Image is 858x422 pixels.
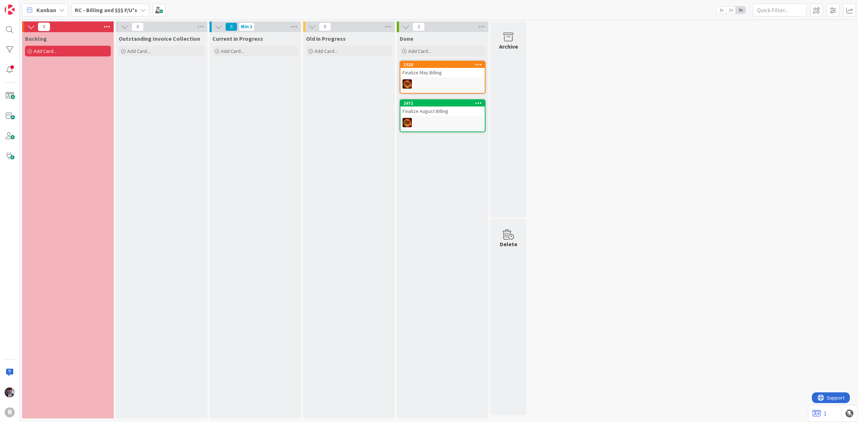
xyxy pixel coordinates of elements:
[736,6,745,14] span: 3x
[119,35,200,42] span: Outstanding Invoice Collection
[127,48,150,54] span: Add Card...
[315,48,337,54] span: Add Card...
[5,387,15,397] img: ML
[212,35,263,42] span: Current in Progress
[408,48,431,54] span: Add Card...
[400,100,485,106] div: 2672
[813,409,827,418] a: 1
[241,25,252,29] div: Min 1
[400,35,413,42] span: Done
[36,6,56,14] span: Kanban
[400,68,485,77] div: Finalize May Billing
[726,6,736,14] span: 2x
[400,99,485,132] a: 2672Finalize August BillingTR
[225,23,237,31] span: 0
[400,61,485,94] a: 1528Finalize May BillingTR
[400,100,485,116] div: 2672Finalize August Billing
[716,6,726,14] span: 1x
[221,48,244,54] span: Add Card...
[413,23,425,31] span: 2
[15,1,33,10] span: Support
[403,118,412,127] img: TR
[25,35,47,42] span: Backlog
[400,118,485,127] div: TR
[400,61,485,68] div: 1528
[400,106,485,116] div: Finalize August Billing
[403,79,412,89] img: TR
[5,5,15,15] img: Visit kanbanzone.com
[400,79,485,89] div: TR
[404,62,485,67] div: 1528
[34,48,56,54] span: Add Card...
[306,35,346,42] span: Old in Progress
[38,23,50,31] span: 0
[5,407,15,417] div: R
[500,240,517,248] div: Delete
[75,6,137,14] b: RC - Billing and $$$ F/U's
[499,42,518,51] div: Archive
[753,4,807,16] input: Quick Filter...
[319,23,331,31] span: 0
[400,61,485,77] div: 1528Finalize May Billing
[132,23,144,31] span: 0
[404,101,485,106] div: 2672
